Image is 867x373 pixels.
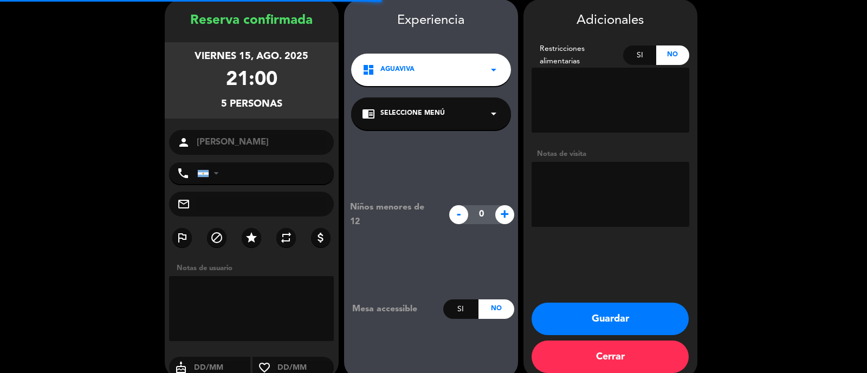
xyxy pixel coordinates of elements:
[226,64,277,96] div: 21:00
[176,231,189,244] i: outlined_flag
[380,64,415,75] span: AGUAVIVA
[362,107,375,120] i: chrome_reader_mode
[165,10,339,31] div: Reserva confirmada
[449,205,468,224] span: -
[342,200,443,228] div: Niños menores de 12
[177,167,190,180] i: phone
[380,108,445,119] span: Seleccione Menú
[177,136,190,149] i: person
[221,96,282,112] div: 5 personas
[487,107,500,120] i: arrow_drop_down
[195,49,308,64] div: viernes 15, ago. 2025
[245,231,258,244] i: star
[532,303,689,335] button: Guardar
[171,263,339,274] div: Notas de usuario
[532,10,689,31] div: Adicionales
[495,205,514,224] span: +
[314,231,327,244] i: attach_money
[362,63,375,76] i: dashboard
[280,231,293,244] i: repeat
[656,45,689,65] div: No
[532,43,624,68] div: Restricciones alimentarias
[344,302,443,316] div: Mesa accessible
[478,299,514,319] div: No
[532,341,689,373] button: Cerrar
[210,231,223,244] i: block
[198,163,223,184] div: Argentina: +54
[344,10,518,31] div: Experiencia
[443,299,478,319] div: Si
[487,63,500,76] i: arrow_drop_down
[532,148,689,160] div: Notas de visita
[623,45,656,65] div: Si
[177,198,190,211] i: mail_outline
